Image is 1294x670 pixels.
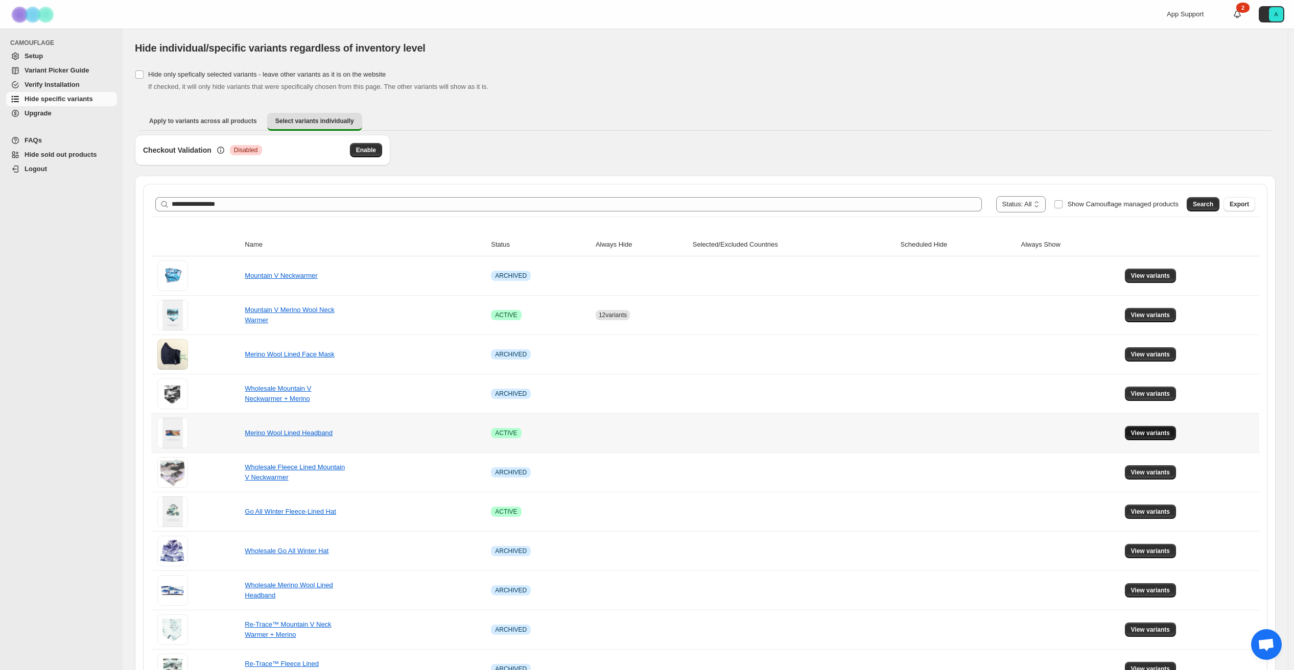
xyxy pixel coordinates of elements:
button: Avatar with initials A [1259,6,1284,22]
button: View variants [1125,583,1177,597]
button: Select variants individually [267,113,362,131]
span: Logout [25,165,47,173]
span: View variants [1131,311,1170,319]
span: 12 variants [599,312,627,319]
span: View variants [1131,626,1170,634]
span: ARCHIVED [495,626,527,634]
button: View variants [1125,426,1177,440]
span: Setup [25,52,43,60]
span: View variants [1131,586,1170,594]
span: Apply to variants across all products [149,117,257,125]
th: Always Show [1018,233,1122,256]
a: Hide specific variants [6,92,117,106]
a: Wholesale Merino Wool Lined Headband [245,581,333,599]
a: Variant Picker Guide [6,63,117,78]
span: Show Camouflage managed products [1067,200,1179,208]
button: View variants [1125,269,1177,283]
div: 2 [1236,3,1250,13]
span: ACTIVE [495,311,517,319]
th: Status [488,233,593,256]
span: ACTIVE [495,429,517,437]
a: Verify Installation [6,78,117,92]
th: Always Hide [593,233,690,256]
img: Re-Trace™ Mountain V Neck Warmer + Merino [157,615,188,643]
span: View variants [1131,429,1170,437]
button: View variants [1125,387,1177,401]
img: Merino Wool Lined Face Mask [157,339,188,370]
button: View variants [1125,623,1177,637]
span: Upgrade [25,109,52,117]
span: ARCHIVED [495,350,527,358]
h3: Checkout Validation [143,145,211,155]
a: Merino Wool Lined Headband [245,429,333,437]
th: Scheduled Hide [898,233,1018,256]
a: Hide sold out products [6,148,117,162]
a: FAQs [6,133,117,148]
span: ARCHIVED [495,468,527,476]
button: View variants [1125,544,1177,558]
a: Mountain V Neckwarmer [245,272,317,279]
img: Wholesale Fleece Lined Mountain V Neckwarmer [157,457,188,488]
th: Name [242,233,488,256]
span: App Support [1167,10,1204,18]
div: Open chat [1251,629,1282,660]
a: Merino Wool Lined Face Mask [245,350,334,358]
span: If checked, it will only hide variants that were specifically chosen from this page. The other va... [148,83,488,90]
span: Avatar with initials A [1269,7,1283,21]
span: View variants [1131,468,1170,476]
span: Select variants individually [275,117,354,125]
span: View variants [1131,272,1170,280]
a: Wholesale Fleece Lined Mountain V Neckwarmer [245,463,345,481]
a: 2 [1232,9,1242,19]
button: View variants [1125,308,1177,322]
span: Variant Picker Guide [25,66,89,74]
span: CAMOUFLAGE [10,39,117,47]
span: FAQs [25,136,42,144]
span: ARCHIVED [495,272,527,280]
text: A [1274,11,1278,17]
button: Search [1187,197,1219,211]
span: View variants [1131,547,1170,555]
a: Go All Winter Fleece-Lined Hat [245,508,336,515]
span: Hide specific variants [25,95,93,103]
a: Re-Trace™ Mountain V Neck Warmer + Merino [245,620,331,638]
span: Verify Installation [25,81,80,88]
span: Search [1193,200,1213,208]
img: Wholesale Go All Winter Hat [157,537,188,565]
span: Hide only spefically selected variants - leave other variants as it is on the website [148,70,386,78]
span: Export [1230,200,1249,208]
a: Wholesale Go All Winter Hat [245,547,328,555]
span: ARCHIVED [495,390,527,398]
span: ARCHIVED [495,586,527,594]
span: Disabled [234,146,258,154]
span: Hide sold out products [25,151,97,158]
button: View variants [1125,465,1177,480]
th: Selected/Excluded Countries [690,233,898,256]
button: View variants [1125,347,1177,362]
a: Logout [6,162,117,176]
a: Setup [6,49,117,63]
button: Apply to variants across all products [141,113,265,129]
span: View variants [1131,390,1170,398]
a: Upgrade [6,106,117,121]
a: Mountain V Merino Wool Neck Warmer [245,306,334,324]
span: ARCHIVED [495,547,527,555]
a: Wholesale Mountain V Neckwarmer + Merino [245,385,311,402]
span: View variants [1131,508,1170,516]
span: Hide individual/specific variants regardless of inventory level [135,42,426,54]
button: Export [1224,197,1255,211]
button: View variants [1125,505,1177,519]
span: ACTIVE [495,508,517,516]
button: Enable [350,143,382,157]
span: View variants [1131,350,1170,358]
span: Enable [356,146,376,154]
img: Camouflage [8,1,59,29]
